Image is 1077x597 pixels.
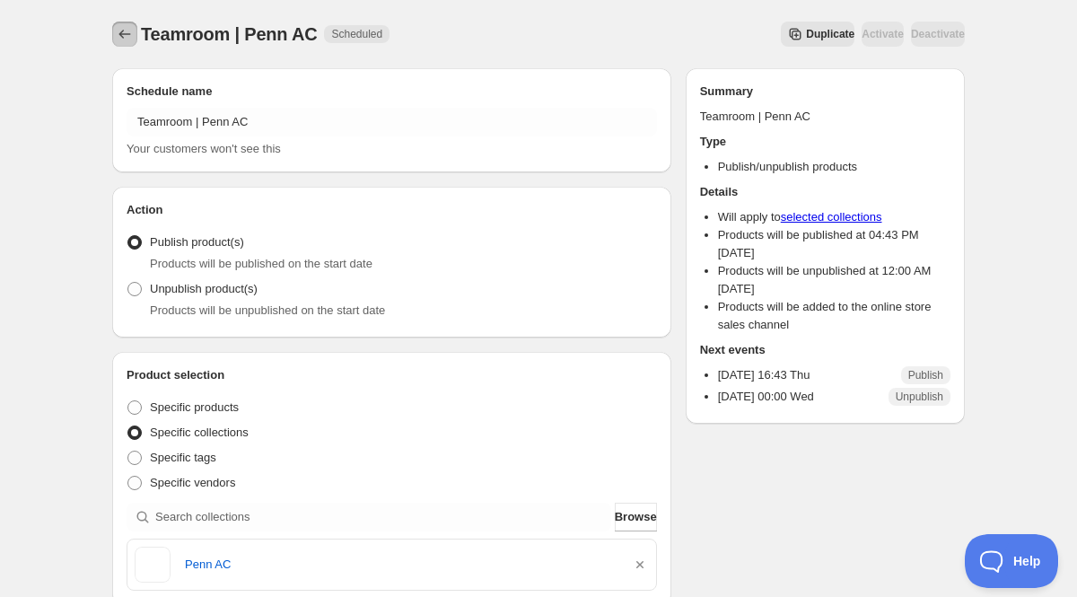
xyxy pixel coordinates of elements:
[615,508,657,526] span: Browse
[155,503,611,531] input: Search collections
[718,208,950,226] li: Will apply to
[700,133,950,151] h2: Type
[150,235,244,249] span: Publish product(s)
[718,366,810,384] p: [DATE] 16:43 Thu
[127,201,657,219] h2: Action
[615,503,657,531] button: Browse
[150,426,249,439] span: Specific collections
[185,556,617,574] a: Penn AC
[965,534,1059,588] iframe: Toggle Customer Support
[806,27,854,41] span: Duplicate
[700,83,950,101] h2: Summary
[700,108,950,126] p: Teamroom | Penn AC
[781,210,882,224] a: selected collections
[700,183,950,201] h2: Details
[908,368,943,382] span: Publish
[718,158,950,176] li: Publish/unpublish products
[150,282,258,295] span: Unpublish product(s)
[781,22,854,47] button: Secondary action label
[896,390,943,404] span: Unpublish
[127,142,281,155] span: Your customers won't see this
[700,341,950,359] h2: Next events
[718,388,814,406] p: [DATE] 00:00 Wed
[718,226,950,262] li: Products will be published at 04:43 PM [DATE]
[127,83,657,101] h2: Schedule name
[718,262,950,298] li: Products will be unpublished at 12:00 AM [DATE]
[718,298,950,334] li: Products will be added to the online store sales channel
[150,400,239,414] span: Specific products
[127,366,657,384] h2: Product selection
[331,27,382,41] span: Scheduled
[150,303,385,317] span: Products will be unpublished on the start date
[150,451,216,464] span: Specific tags
[150,476,235,489] span: Specific vendors
[141,24,317,44] span: Teamroom | Penn AC
[150,257,372,270] span: Products will be published on the start date
[112,22,137,47] button: Schedules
